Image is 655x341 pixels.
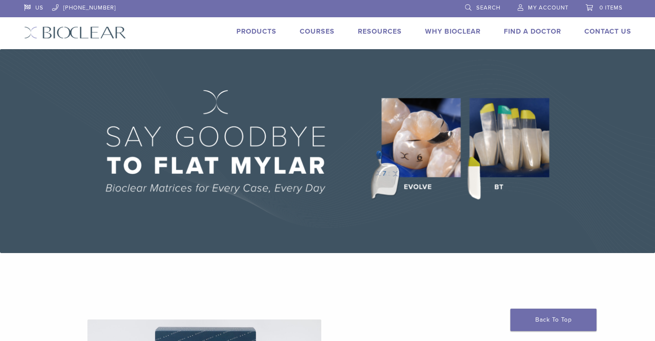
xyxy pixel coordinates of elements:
a: Resources [358,27,402,36]
span: Search [476,4,500,11]
span: 0 items [599,4,623,11]
a: Courses [300,27,335,36]
a: Products [236,27,276,36]
img: Bioclear [24,26,126,39]
a: Find A Doctor [504,27,561,36]
a: Back To Top [510,309,596,331]
a: Why Bioclear [425,27,481,36]
span: My Account [528,4,568,11]
a: Contact Us [584,27,631,36]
